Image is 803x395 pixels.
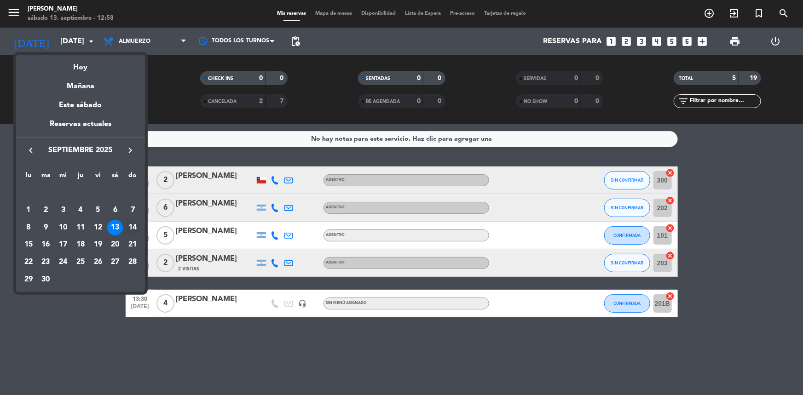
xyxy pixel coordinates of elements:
[107,201,124,219] td: 6 de septiembre de 2025
[107,219,124,236] td: 13 de septiembre de 2025
[20,253,37,271] td: 22 de septiembre de 2025
[38,254,54,270] div: 23
[21,272,36,287] div: 29
[54,253,72,271] td: 24 de septiembre de 2025
[37,236,55,254] td: 16 de septiembre de 2025
[54,236,72,254] td: 17 de septiembre de 2025
[23,144,39,156] button: keyboard_arrow_left
[20,219,37,236] td: 8 de septiembre de 2025
[39,144,122,156] span: septiembre 2025
[89,253,107,271] td: 26 de septiembre de 2025
[37,219,55,236] td: 9 de septiembre de 2025
[37,253,55,271] td: 23 de septiembre de 2025
[21,237,36,252] div: 15
[107,253,124,271] td: 27 de septiembre de 2025
[20,201,37,219] td: 1 de septiembre de 2025
[89,201,107,219] td: 5 de septiembre de 2025
[125,220,140,235] div: 14
[124,201,141,219] td: 7 de septiembre de 2025
[124,236,141,254] td: 21 de septiembre de 2025
[20,184,141,201] td: SEP.
[124,170,141,184] th: domingo
[54,201,72,219] td: 3 de septiembre de 2025
[107,202,123,218] div: 6
[38,272,54,287] div: 30
[125,145,136,156] i: keyboard_arrow_right
[90,237,106,252] div: 19
[21,202,36,218] div: 1
[73,202,88,218] div: 4
[38,237,54,252] div: 16
[37,170,55,184] th: martes
[54,170,72,184] th: miércoles
[107,237,123,252] div: 20
[16,118,145,137] div: Reservas actuales
[20,271,37,288] td: 29 de septiembre de 2025
[54,219,72,236] td: 10 de septiembre de 2025
[107,236,124,254] td: 20 de septiembre de 2025
[20,170,37,184] th: lunes
[72,219,89,236] td: 11 de septiembre de 2025
[38,220,54,235] div: 9
[107,170,124,184] th: sábado
[107,220,123,235] div: 13
[125,237,140,252] div: 21
[89,236,107,254] td: 19 de septiembre de 2025
[55,237,71,252] div: 17
[37,271,55,288] td: 30 de septiembre de 2025
[122,144,139,156] button: keyboard_arrow_right
[125,202,140,218] div: 7
[37,201,55,219] td: 2 de septiembre de 2025
[89,170,107,184] th: viernes
[55,254,71,270] div: 24
[90,220,106,235] div: 12
[21,254,36,270] div: 22
[16,55,145,74] div: Hoy
[124,253,141,271] td: 28 de septiembre de 2025
[55,202,71,218] div: 3
[125,254,140,270] div: 28
[20,236,37,254] td: 15 de septiembre de 2025
[73,237,88,252] div: 18
[90,202,106,218] div: 5
[55,220,71,235] div: 10
[90,254,106,270] div: 26
[72,201,89,219] td: 4 de septiembre de 2025
[73,220,88,235] div: 11
[25,145,36,156] i: keyboard_arrow_left
[21,220,36,235] div: 8
[124,219,141,236] td: 14 de septiembre de 2025
[72,170,89,184] th: jueves
[16,74,145,92] div: Mañana
[107,254,123,270] div: 27
[73,254,88,270] div: 25
[38,202,54,218] div: 2
[72,236,89,254] td: 18 de septiembre de 2025
[89,219,107,236] td: 12 de septiembre de 2025
[72,253,89,271] td: 25 de septiembre de 2025
[16,92,145,118] div: Este sábado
